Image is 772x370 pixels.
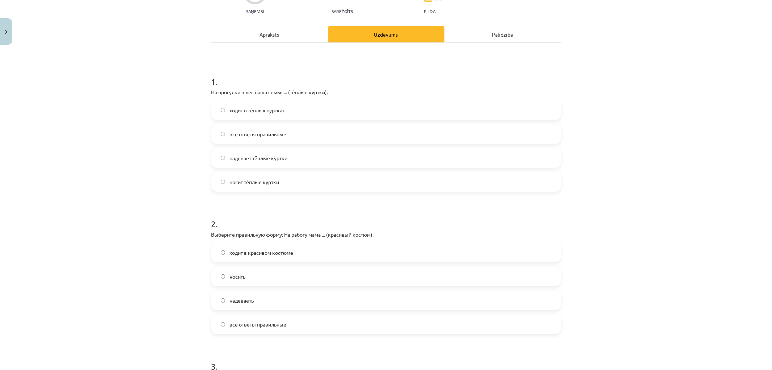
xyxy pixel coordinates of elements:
[221,108,225,113] input: ходит в тёплых куртках
[328,26,444,42] div: Uzdevums
[229,273,245,280] span: носить
[229,107,285,114] span: ходит в тёплых куртках
[424,9,435,14] p: pilda
[221,322,225,327] input: все ответы правильные
[229,154,287,162] span: надевает тёплые куртки
[211,206,561,229] h1: 2 .
[221,250,225,255] input: ходит в красивом костюме
[221,274,225,279] input: носить
[211,231,561,238] p: Выберите правильную форму: На работу мама ... (красивый костюм).
[211,88,561,96] p: На прогулки в лес наша семья ... (тёплые куртки).
[229,249,293,257] span: ходит в красивом костюме
[243,9,267,14] p: Saņemsi
[221,132,225,137] input: все ответы правильные
[211,26,328,42] div: Apraksts
[221,156,225,161] input: надевает тёплые куртки
[229,321,286,328] span: все ответы правильные
[444,26,561,42] div: Palīdzība
[229,297,254,304] span: надеваеть
[221,298,225,303] input: надеваеть
[211,64,561,86] h1: 1 .
[332,9,353,14] p: Sarežģīts
[229,130,286,138] span: все ответы правильные
[5,30,8,34] img: icon-close-lesson-0947bae3869378f0d4975bcd49f059093ad1ed9edebbc8119c70593378902aed.svg
[229,178,279,186] span: носит тёплые куртки
[221,180,225,184] input: носит тёплые куртки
